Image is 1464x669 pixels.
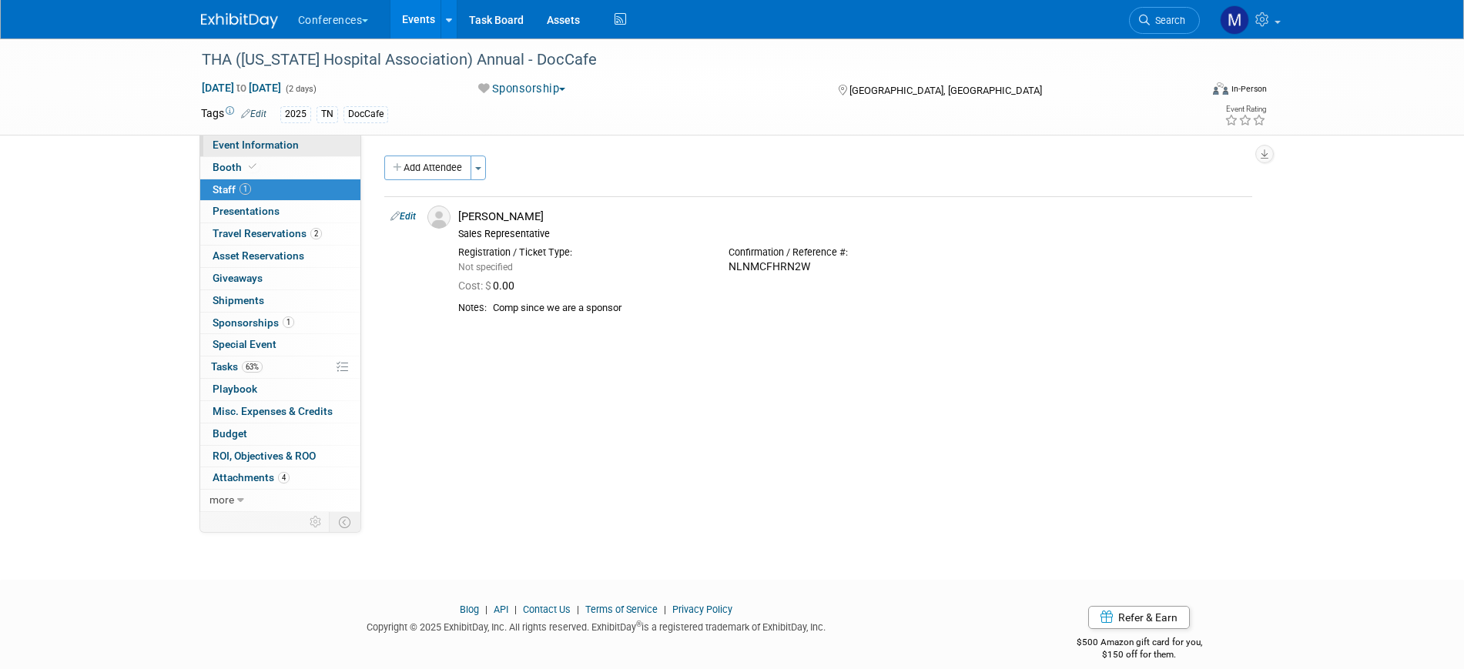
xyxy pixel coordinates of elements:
div: In-Person [1231,83,1267,95]
div: Event Rating [1224,105,1266,113]
a: Edit [390,211,416,222]
img: Marygrace LeGros [1220,5,1249,35]
span: Sponsorships [213,316,294,329]
span: 0.00 [458,279,521,292]
div: Event Format [1109,80,1268,103]
a: Attachments4 [200,467,360,489]
a: more [200,490,360,511]
a: Search [1129,7,1200,34]
div: Registration / Ticket Type: [458,246,705,259]
div: THA ([US_STATE] Hospital Association) Annual - DocCafe [196,46,1177,74]
span: Budget [213,427,247,440]
div: DocCafe [343,106,388,122]
a: Staff1 [200,179,360,201]
sup: ® [636,620,642,628]
a: Special Event [200,334,360,356]
span: Not specified [458,262,513,273]
a: Asset Reservations [200,246,360,267]
span: | [511,604,521,615]
button: Sponsorship [473,81,571,97]
span: Search [1150,15,1185,26]
span: | [573,604,583,615]
span: more [209,493,234,506]
td: Toggle Event Tabs [329,512,360,532]
span: 2 [310,228,322,239]
span: Booth [213,161,260,173]
span: Asset Reservations [213,249,304,262]
a: Presentations [200,201,360,222]
span: Presentations [213,205,280,217]
a: Terms of Service [585,604,658,615]
a: Travel Reservations2 [200,223,360,245]
div: 2025 [280,106,311,122]
span: Giveaways [213,272,263,284]
a: Edit [241,109,266,119]
div: Confirmation / Reference #: [729,246,976,259]
div: $500 Amazon gift card for you, [1015,626,1264,661]
span: | [660,604,670,615]
a: API [494,604,508,615]
a: Booth [200,157,360,179]
button: Add Attendee [384,156,471,180]
span: 1 [240,183,251,195]
a: Event Information [200,135,360,156]
div: Sales Representative [458,228,1246,240]
a: Giveaways [200,268,360,289]
div: $150 off for them. [1015,648,1264,661]
a: Playbook [200,379,360,400]
a: Tasks63% [200,356,360,378]
span: Event Information [213,139,299,151]
img: ExhibitDay [201,13,278,28]
span: Staff [213,183,251,196]
i: Booth reservation complete [249,162,256,171]
span: Travel Reservations [213,227,322,239]
img: Format-Inperson.png [1213,82,1228,95]
div: [PERSON_NAME] [458,209,1246,224]
span: Tasks [211,360,263,373]
span: 63% [242,361,263,373]
span: [GEOGRAPHIC_DATA], [GEOGRAPHIC_DATA] [849,85,1042,96]
span: 1 [283,316,294,328]
div: TN [317,106,338,122]
a: ROI, Objectives & ROO [200,446,360,467]
a: Blog [460,604,479,615]
span: (2 days) [284,84,317,94]
div: Notes: [458,302,487,314]
div: NLNMCFHRN2W [729,260,976,274]
a: Contact Us [523,604,571,615]
a: Budget [200,423,360,445]
span: Playbook [213,383,257,395]
div: Copyright © 2025 ExhibitDay, Inc. All rights reserved. ExhibitDay is a registered trademark of Ex... [201,617,993,634]
a: Shipments [200,290,360,312]
span: Shipments [213,294,264,306]
span: 4 [278,472,290,483]
span: Attachments [213,471,290,483]
div: Comp since we are a sponsor [493,302,1246,315]
span: Cost: $ [458,279,493,292]
span: [DATE] [DATE] [201,81,282,95]
a: Refer & Earn [1088,606,1190,629]
td: Personalize Event Tab Strip [303,512,330,532]
a: Misc. Expenses & Credits [200,401,360,423]
span: Special Event [213,338,276,350]
span: Misc. Expenses & Credits [213,405,333,417]
td: Tags [201,105,266,123]
span: ROI, Objectives & ROO [213,450,316,462]
a: Sponsorships1 [200,313,360,334]
a: Privacy Policy [672,604,732,615]
span: | [481,604,491,615]
span: to [234,82,249,94]
img: Associate-Profile-5.png [427,206,451,229]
